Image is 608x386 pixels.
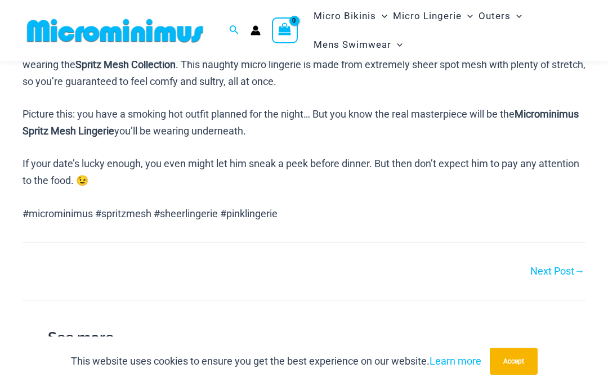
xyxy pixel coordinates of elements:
span: And [DATE] you’ll get to hang out behind the scenes with at [PERSON_NAME]’s latest photoshoot as ... [23,42,585,87]
a: OutersMenu ToggleMenu Toggle [476,2,525,30]
span: Micro Lingerie [393,2,462,30]
span: Picture this: you have a smoking hot outfit planned for the night… But you know the real masterpi... [23,108,579,137]
strong: Microminimus Spritz Mesh Lingerie [23,108,579,137]
strong: Spritz Mesh Collection [75,59,176,70]
a: View Shopping Cart, empty [272,17,298,43]
button: Accept [490,348,538,375]
img: MM SHOP LOGO FLAT [23,18,208,43]
span: Menu Toggle [511,2,522,30]
a: Account icon link [251,25,261,35]
span: Menu Toggle [391,30,403,59]
a: Search icon link [229,24,239,38]
span: Menu Toggle [376,2,387,30]
span: Micro Bikinis [314,2,376,30]
a: Learn more [430,355,481,367]
span: Mens Swimwear [314,30,391,59]
h2: See more [48,326,560,349]
nav: Post navigation [23,242,585,280]
a: Micro LingerieMenu ToggleMenu Toggle [390,2,476,30]
a: Next Post→ [530,266,584,276]
span: Outers [479,2,511,30]
span: Menu Toggle [462,2,473,30]
a: Micro BikinisMenu ToggleMenu Toggle [311,2,390,30]
span: → [574,265,584,277]
p: This website uses cookies to ensure you get the best experience on our website. [71,353,481,370]
span: If your date’s lucky enough, you even might let him sneak a peek before dinner. But then don’t ex... [23,158,579,186]
p: #microminimus #spritzmesh #sheerlingerie #pinklingerie [23,205,585,222]
a: Mens SwimwearMenu ToggleMenu Toggle [311,30,405,59]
